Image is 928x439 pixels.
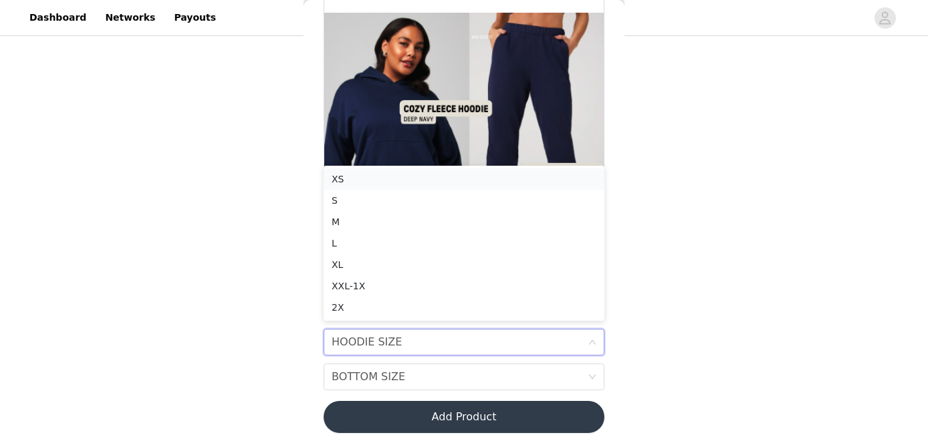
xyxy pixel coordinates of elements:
[879,7,891,29] div: avatar
[332,300,596,315] div: 2X
[97,3,163,33] a: Networks
[332,279,596,293] div: XXL-1X
[332,172,596,186] div: XS
[588,338,596,347] i: icon: down
[332,214,596,229] div: M
[588,373,596,382] i: icon: down
[332,329,402,355] div: HOODIE SIZE
[332,236,596,251] div: L
[332,257,596,272] div: XL
[21,3,94,33] a: Dashboard
[166,3,224,33] a: Payouts
[332,193,596,208] div: S
[332,364,405,390] div: BOTTOM SIZE
[324,401,604,433] button: Add Product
